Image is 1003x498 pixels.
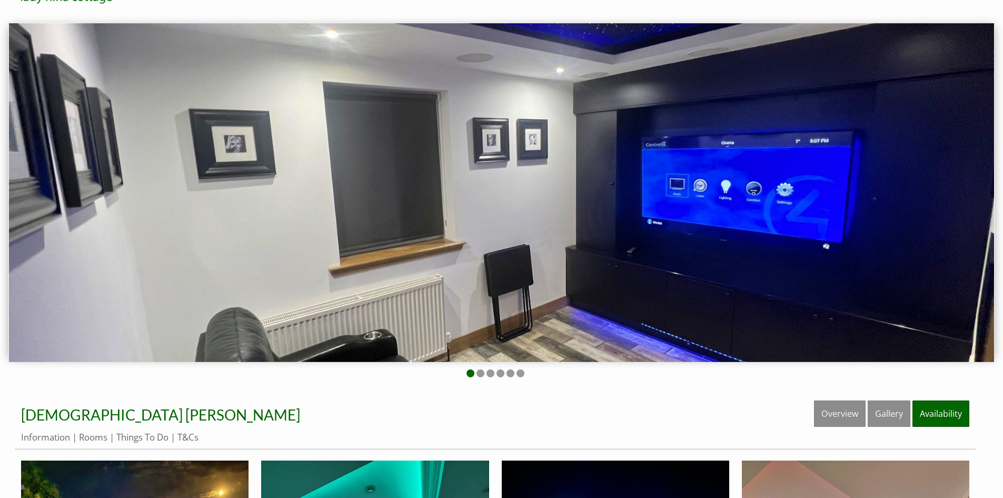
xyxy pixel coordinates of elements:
[21,406,300,424] a: [DEMOGRAPHIC_DATA] [PERSON_NAME]
[177,431,198,443] a: T&Cs
[116,431,168,443] a: Things To Do
[868,401,910,427] a: Gallery
[912,401,969,427] a: Availability
[79,431,107,443] a: Rooms
[21,431,70,443] a: Information
[814,401,866,427] a: Overview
